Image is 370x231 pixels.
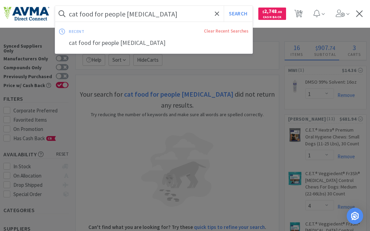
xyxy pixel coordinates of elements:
span: $ [262,10,264,14]
span: Cash Back [262,15,282,20]
a: Clear Recent Searches [204,28,248,34]
span: 2,748 [262,8,282,14]
span: . 08 [277,10,282,14]
div: recent [69,26,144,37]
a: 16 [292,12,306,18]
a: $2,748.08Cash Back [258,4,286,23]
div: cat food for people [MEDICAL_DATA] [55,37,252,49]
div: Open Intercom Messenger [347,208,363,224]
img: e4e33dab9f054f5782a47901c742baa9_102.png [3,7,49,21]
input: Search by item, sku, manufacturer, ingredient, size... [55,6,252,22]
button: Search [224,6,252,22]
